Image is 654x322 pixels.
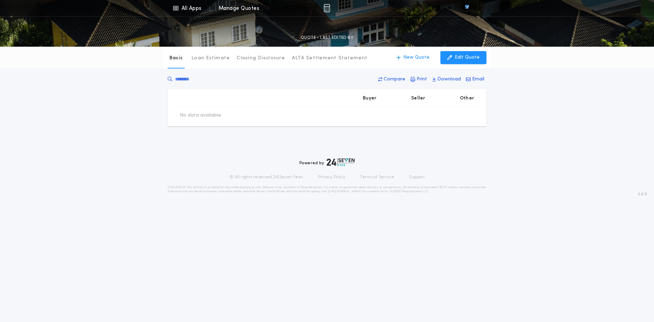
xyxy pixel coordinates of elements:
[430,73,463,86] button: Download
[411,95,425,102] p: Seller
[464,73,486,86] button: Email
[403,54,430,61] p: New Quote
[453,5,481,12] img: vs-icon
[360,174,394,180] a: Terms of Service
[390,51,436,64] button: New Quote
[328,190,361,193] a: [URL][DOMAIN_NAME]
[638,191,647,197] span: 3.8.0
[230,174,303,180] p: © All rights reserved. 24|Seven Fees
[384,76,405,83] p: Compare
[417,76,427,83] p: Print
[440,51,486,64] button: Edit Quote
[168,185,486,194] p: DISCLAIMER: This estimate is provided for informational purposes only. 24|Seven Fees, a product o...
[174,107,227,124] td: No data available
[299,158,355,166] div: Powered by
[324,4,330,12] img: img
[363,95,376,102] p: Buyer
[455,54,480,61] p: Edit Quote
[460,95,474,102] p: Other
[237,55,285,62] p: Closing Disclosure
[437,76,461,83] p: Download
[169,55,183,62] p: Basic
[408,73,429,86] button: Print
[376,73,407,86] button: Compare
[472,76,484,83] p: Email
[301,34,353,41] p: QUOTE - LAST EDITED BY
[191,55,230,62] p: Loan Estimate
[292,55,368,62] p: ALTA Settlement Statement
[409,174,424,180] a: Support
[318,174,345,180] a: Privacy Policy
[327,158,355,166] img: logo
